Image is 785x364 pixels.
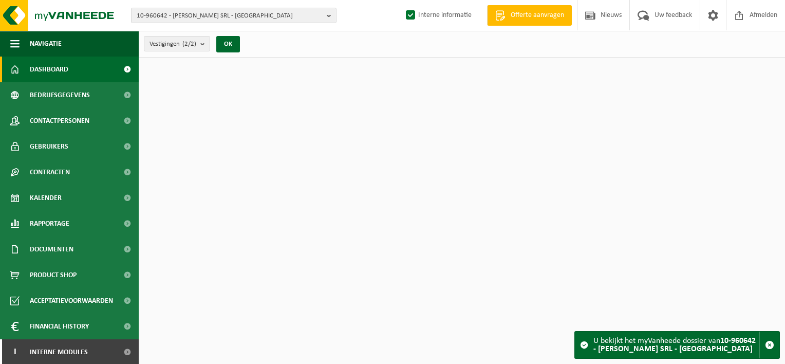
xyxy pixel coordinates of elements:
[30,31,62,57] span: Navigatie
[30,236,73,262] span: Documenten
[487,5,572,26] a: Offerte aanvragen
[593,332,759,358] div: U bekijkt het myVanheede dossier van
[131,8,337,23] button: 10-960642 - [PERSON_NAME] SRL - [GEOGRAPHIC_DATA]
[30,108,89,134] span: Contactpersonen
[30,134,68,159] span: Gebruikers
[30,262,77,288] span: Product Shop
[30,159,70,185] span: Contracten
[144,36,210,51] button: Vestigingen(2/2)
[30,211,69,236] span: Rapportage
[30,82,90,108] span: Bedrijfsgegevens
[182,41,196,47] count: (2/2)
[137,8,323,24] span: 10-960642 - [PERSON_NAME] SRL - [GEOGRAPHIC_DATA]
[30,314,89,339] span: Financial History
[216,36,240,52] button: OK
[30,288,113,314] span: Acceptatievoorwaarden
[404,8,472,23] label: Interne informatie
[508,10,567,21] span: Offerte aanvragen
[149,37,196,52] span: Vestigingen
[593,337,756,353] strong: 10-960642 - [PERSON_NAME] SRL - [GEOGRAPHIC_DATA]
[30,185,62,211] span: Kalender
[30,57,68,82] span: Dashboard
